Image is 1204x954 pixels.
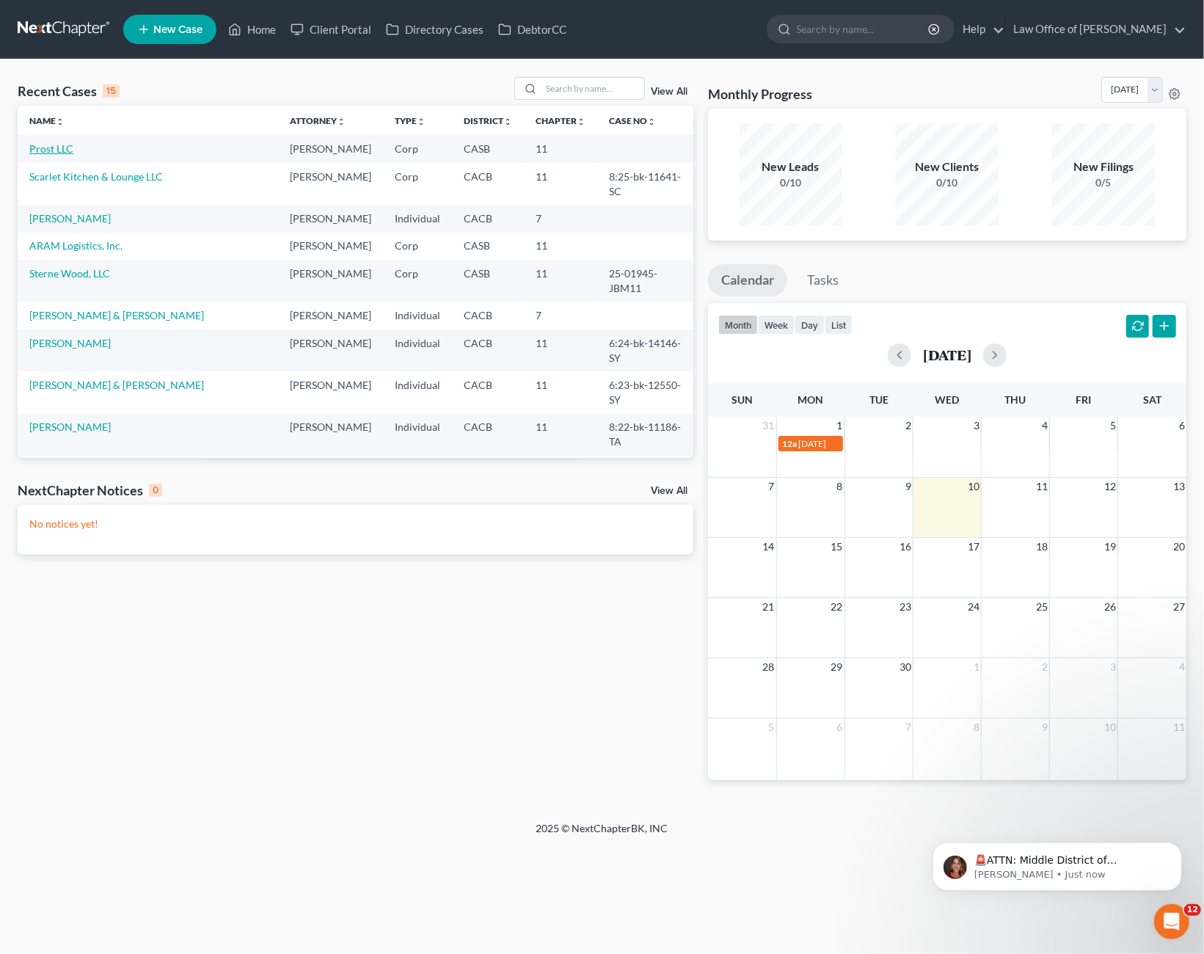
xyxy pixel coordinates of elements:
[1103,538,1117,556] span: 19
[740,159,842,175] div: New Leads
[290,115,346,126] a: Attorneyunfold_more
[383,260,452,302] td: Corp
[796,15,930,43] input: Search by name...
[597,260,693,302] td: 25-01945-JBM11
[597,414,693,456] td: 8:22-bk-11186-TA
[278,414,383,456] td: [PERSON_NAME]
[149,484,162,497] div: 0
[524,371,597,413] td: 11
[904,417,913,434] span: 2
[1178,658,1186,676] span: 4
[1172,598,1186,616] span: 27
[1035,478,1049,495] span: 11
[651,486,687,496] a: View All
[278,329,383,371] td: [PERSON_NAME]
[383,163,452,205] td: Corp
[731,393,753,406] span: Sun
[767,718,776,736] span: 5
[1052,175,1155,190] div: 0/5
[783,438,798,449] span: 12a
[452,233,524,260] td: CASB
[503,117,512,126] i: unfold_more
[1040,658,1049,676] span: 2
[29,267,110,280] a: Sterne Wood, LLC
[278,371,383,413] td: [PERSON_NAME]
[762,598,776,616] span: 21
[29,212,111,225] a: [PERSON_NAME]
[966,598,981,616] span: 24
[29,379,204,391] a: [PERSON_NAME] & [PERSON_NAME]
[1172,538,1186,556] span: 20
[383,233,452,260] td: Corp
[1052,159,1155,175] div: New Filings
[1103,598,1117,616] span: 26
[464,115,512,126] a: Districtunfold_more
[184,821,1021,848] div: 2025 © NextChapterBK, INC
[524,414,597,456] td: 11
[597,329,693,371] td: 6:24-bk-14146-SY
[708,264,787,296] a: Calendar
[452,329,524,371] td: CACB
[651,87,687,97] a: View All
[1154,904,1189,939] iframe: Intercom live chat
[153,24,203,35] span: New Case
[383,371,452,413] td: Individual
[896,175,999,190] div: 0/10
[452,260,524,302] td: CASB
[452,135,524,162] td: CASB
[417,117,426,126] i: unfold_more
[896,159,999,175] div: New Clients
[758,315,795,335] button: week
[911,812,1204,914] iframe: Intercom notifications message
[1109,417,1117,434] span: 5
[869,393,889,406] span: Tue
[524,456,597,483] td: 7
[1172,718,1186,736] span: 11
[1006,16,1186,43] a: Law Office of [PERSON_NAME]
[29,170,163,183] a: Scarlet Kitchen & Lounge LLC
[56,117,65,126] i: unfold_more
[337,117,346,126] i: unfold_more
[647,117,656,126] i: unfold_more
[383,329,452,371] td: Individual
[452,414,524,456] td: CACB
[825,315,853,335] button: list
[794,264,852,296] a: Tasks
[383,456,452,483] td: Individual
[452,302,524,329] td: CACB
[452,371,524,413] td: CACB
[830,658,844,676] span: 29
[898,598,913,616] span: 23
[836,718,844,736] span: 6
[830,598,844,616] span: 22
[836,478,844,495] span: 8
[1109,658,1117,676] span: 3
[972,658,981,676] span: 1
[609,115,656,126] a: Case Nounfold_more
[452,205,524,232] td: CACB
[762,538,776,556] span: 14
[1076,393,1092,406] span: Fri
[283,16,379,43] a: Client Portal
[29,142,73,155] a: Prost LLC
[597,163,693,205] td: 8:25-bk-11641-SC
[904,718,913,736] span: 7
[536,115,585,126] a: Chapterunfold_more
[972,417,981,434] span: 3
[524,233,597,260] td: 11
[799,438,827,449] span: [DATE]
[29,337,111,349] a: [PERSON_NAME]
[524,260,597,302] td: 11
[740,175,842,190] div: 0/10
[18,481,162,499] div: NextChapter Notices
[383,414,452,456] td: Individual
[1005,393,1026,406] span: Thu
[29,115,65,126] a: Nameunfold_more
[577,117,585,126] i: unfold_more
[767,478,776,495] span: 7
[379,16,491,43] a: Directory Cases
[541,78,644,99] input: Search by name...
[1184,904,1201,916] span: 12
